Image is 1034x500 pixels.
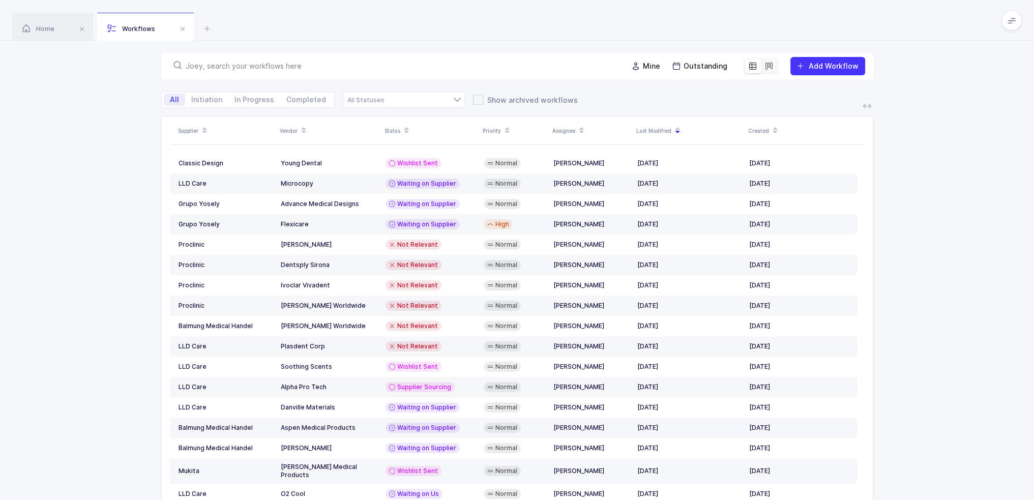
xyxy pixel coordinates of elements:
[483,122,546,139] div: Priority
[397,159,438,167] span: Wishlist Sent
[553,241,629,249] div: [PERSON_NAME]
[552,122,630,139] div: Assignee
[179,467,273,475] div: Mukita
[483,95,578,105] span: Show archived workflows
[495,424,517,432] span: Normal
[397,363,438,371] span: Wishlist Sent
[553,220,629,228] div: [PERSON_NAME]
[397,424,456,432] span: Waiting on Supplier
[637,342,741,350] div: [DATE]
[495,444,517,452] span: Normal
[281,241,377,249] div: [PERSON_NAME]
[643,61,660,71] span: Mine
[179,241,273,249] div: Proclinic
[495,180,517,188] span: Normal
[397,322,438,330] span: Not Relevant
[495,383,517,391] span: Normal
[495,281,517,289] span: Normal
[749,383,848,391] div: [DATE]
[397,200,456,208] span: Waiting on Supplier
[397,403,456,411] span: Waiting on Supplier
[553,424,629,432] div: [PERSON_NAME]
[790,57,865,75] button: Add Workflow
[179,302,273,310] div: Proclinic
[179,281,273,289] div: Proclinic
[553,302,629,310] div: [PERSON_NAME]
[397,261,438,269] span: Not Relevant
[397,490,439,498] span: Waiting on Us
[749,322,848,330] div: [DATE]
[495,200,517,208] span: Normal
[281,261,377,269] div: Dentsply Sirona
[749,424,848,432] div: [DATE]
[281,281,377,289] div: Ivoclar Vivadent
[553,383,629,391] div: [PERSON_NAME]
[22,25,54,33] span: Home
[637,383,741,391] div: [DATE]
[286,96,326,103] span: Completed
[281,383,377,391] div: Alpha Pro Tech
[495,322,517,330] span: Normal
[281,403,377,411] div: Danville Materials
[749,363,848,371] div: [DATE]
[281,220,377,228] div: Flexicare
[281,302,377,310] div: [PERSON_NAME] Worldwide
[179,444,273,452] div: Balmung Medical Handel
[495,302,517,310] span: Normal
[495,159,517,167] span: Normal
[748,122,854,139] div: Created
[281,159,377,167] div: Young Dental
[495,467,517,475] span: Normal
[637,424,741,432] div: [DATE]
[637,302,741,310] div: [DATE]
[178,122,274,139] div: Supplier
[397,467,438,475] span: Wishlist Sent
[749,444,848,452] div: [DATE]
[553,200,629,208] div: [PERSON_NAME]
[281,342,377,350] div: Plasdent Corp
[186,61,615,71] input: Joey, search your workflows here
[281,463,377,479] div: [PERSON_NAME] Medical Products
[749,261,848,269] div: [DATE]
[749,490,848,498] div: [DATE]
[637,467,741,475] div: [DATE]
[749,159,848,167] div: [DATE]
[170,96,179,103] span: All
[553,342,629,350] div: [PERSON_NAME]
[179,490,273,498] div: LLD Care
[553,159,629,167] div: [PERSON_NAME]
[637,180,741,188] div: [DATE]
[749,200,848,208] div: [DATE]
[179,424,273,432] div: Balmung Medical Handel
[637,490,741,498] div: [DATE]
[749,302,848,310] div: [DATE]
[553,444,629,452] div: [PERSON_NAME]
[281,490,377,498] div: O2 Cool
[749,180,848,188] div: [DATE]
[637,261,741,269] div: [DATE]
[397,383,451,391] span: Supplier Sourcing
[637,159,741,167] div: [DATE]
[637,281,741,289] div: [DATE]
[749,220,848,228] div: [DATE]
[553,403,629,411] div: [PERSON_NAME]
[281,424,377,432] div: Aspen Medical Products
[553,363,629,371] div: [PERSON_NAME]
[179,363,273,371] div: LLD Care
[281,322,377,330] div: [PERSON_NAME] Worldwide
[495,241,517,249] span: Normal
[397,241,438,249] span: Not Relevant
[749,403,848,411] div: [DATE]
[637,220,741,228] div: [DATE]
[495,261,517,269] span: Normal
[397,220,456,228] span: Waiting on Supplier
[397,281,438,289] span: Not Relevant
[281,180,377,188] div: Microcopy
[749,342,848,350] div: [DATE]
[179,383,273,391] div: LLD Care
[637,444,741,452] div: [DATE]
[281,363,377,371] div: Soothing Scents
[281,200,377,208] div: Advance Medical Designs
[179,200,273,208] div: Grupo Yosely
[234,96,274,103] span: In Progress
